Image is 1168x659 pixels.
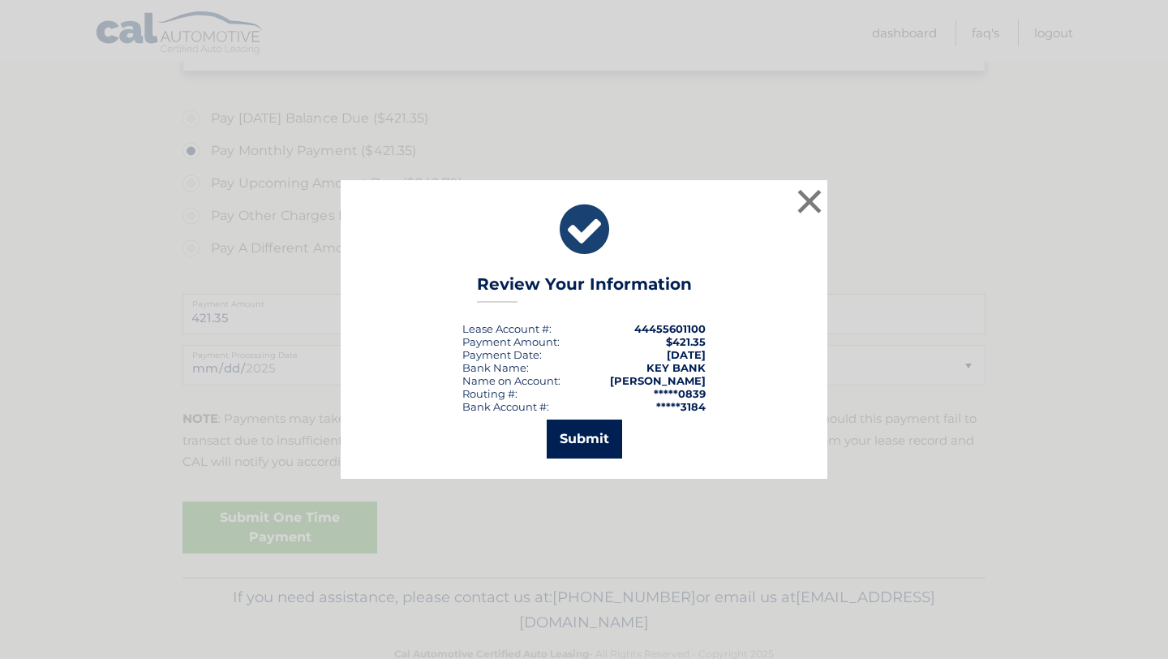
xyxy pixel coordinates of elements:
span: [DATE] [667,348,706,361]
button: × [793,185,826,218]
div: Name on Account: [462,374,560,387]
strong: 44455601100 [634,322,706,335]
div: Payment Amount: [462,335,560,348]
div: Bank Name: [462,361,529,374]
div: Bank Account #: [462,400,549,413]
h3: Review Your Information [477,274,692,303]
strong: KEY BANK [646,361,706,374]
strong: [PERSON_NAME] [610,374,706,387]
span: Payment Date [462,348,539,361]
div: Routing #: [462,387,517,400]
button: Submit [547,420,622,459]
div: : [462,348,542,361]
div: Lease Account #: [462,322,552,335]
span: $421.35 [666,335,706,348]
